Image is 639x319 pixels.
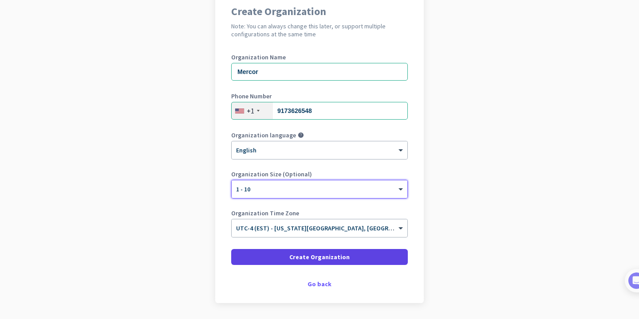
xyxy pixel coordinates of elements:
[231,132,296,138] label: Organization language
[231,54,408,60] label: Organization Name
[231,210,408,216] label: Organization Time Zone
[247,106,254,115] div: +1
[298,132,304,138] i: help
[231,6,408,17] h1: Create Organization
[231,63,408,81] input: What is the name of your organization?
[231,171,408,177] label: Organization Size (Optional)
[231,249,408,265] button: Create Organization
[231,22,408,38] h2: Note: You can always change this later, or support multiple configurations at the same time
[231,102,408,120] input: 201-555-0123
[231,281,408,287] div: Go back
[289,253,350,261] span: Create Organization
[231,93,408,99] label: Phone Number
